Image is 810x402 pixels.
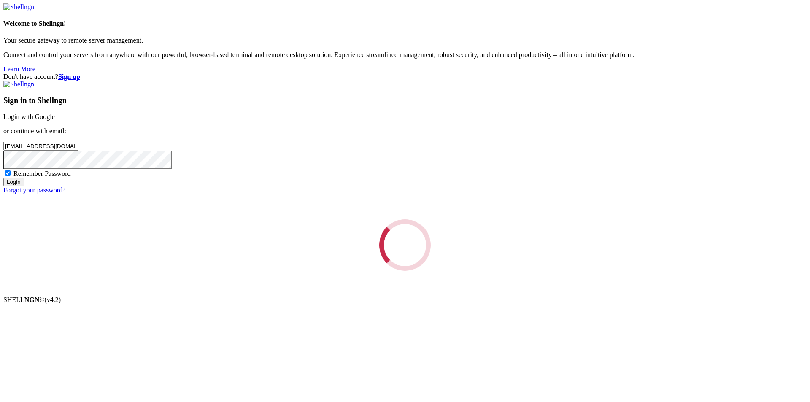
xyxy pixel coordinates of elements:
p: or continue with email: [3,127,807,135]
img: Shellngn [3,81,34,88]
input: Remember Password [5,170,11,176]
input: Login [3,178,24,186]
p: Connect and control your servers from anywhere with our powerful, browser-based terminal and remo... [3,51,807,59]
b: NGN [24,296,40,303]
h3: Sign in to Shellngn [3,96,807,105]
span: 4.2.0 [45,296,61,303]
img: Shellngn [3,3,34,11]
a: Learn More [3,65,35,73]
input: Email address [3,142,78,151]
p: Your secure gateway to remote server management. [3,37,807,44]
span: Remember Password [13,170,71,177]
h4: Welcome to Shellngn! [3,20,807,27]
span: SHELL © [3,296,61,303]
a: Login with Google [3,113,55,120]
a: Sign up [58,73,80,80]
div: Don't have account? [3,73,807,81]
div: Loading... [379,219,431,271]
a: Forgot your password? [3,186,65,194]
